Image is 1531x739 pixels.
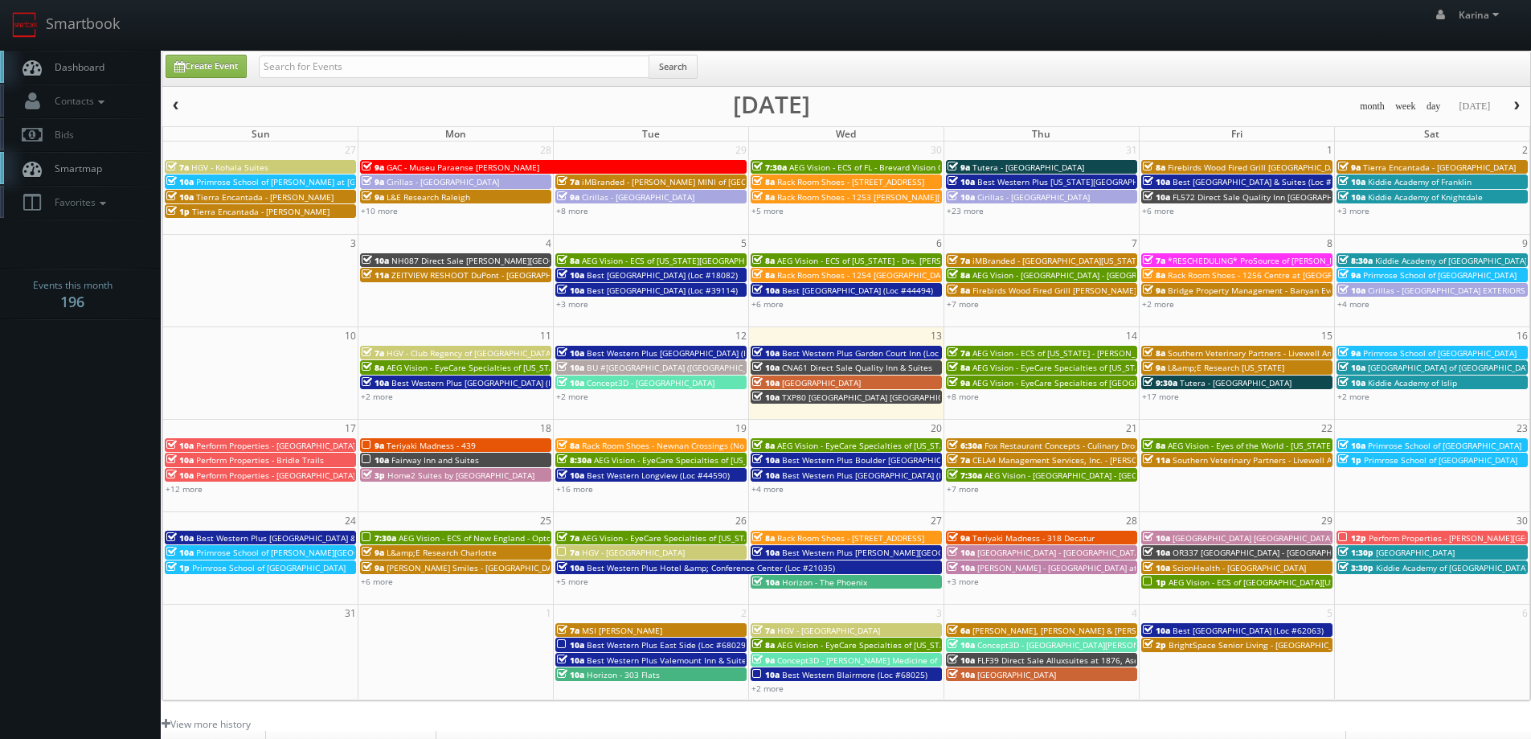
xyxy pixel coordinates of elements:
[1032,127,1050,141] span: Thu
[1368,440,1521,451] span: Primrose School of [GEOGRAPHIC_DATA]
[1376,562,1528,573] span: Kiddie Academy of [GEOGRAPHIC_DATA]
[196,454,324,466] span: Perform Properties - Bridle Trails
[557,547,579,558] span: 7a
[1424,127,1439,141] span: Sat
[362,176,384,187] span: 9a
[948,669,975,680] span: 10a
[587,669,660,680] span: Horizon - 303 Flats
[1354,96,1390,117] button: month
[972,532,1095,544] span: Teriyaki Madness - 318 Decatur
[1143,454,1170,466] span: 11a
[1459,8,1504,22] span: Karina
[972,269,1185,281] span: AEG Vision - [GEOGRAPHIC_DATA] - [GEOGRAPHIC_DATA]
[1143,562,1170,573] span: 10a
[1180,377,1292,388] span: Tutera - [GEOGRAPHIC_DATA]
[1143,191,1170,203] span: 10a
[752,532,775,544] span: 8a
[166,454,194,466] span: 10a
[1142,391,1179,402] a: +17 more
[733,96,810,113] h2: [DATE]
[1168,162,1347,173] span: Firebirds Wood Fired Grill [GEOGRAPHIC_DATA]
[582,625,662,636] span: MSI [PERSON_NAME]
[1364,454,1517,466] span: Primrose School of [GEOGRAPHIC_DATA]
[752,191,775,203] span: 8a
[782,362,932,373] span: CNA61 Direct Sale Quality Inn & Suites
[948,269,970,281] span: 8a
[777,176,924,187] span: Rack Room Shoes - [STREET_ADDRESS]
[1453,96,1496,117] button: [DATE]
[1143,269,1165,281] span: 8a
[972,347,1366,359] span: AEG Vision - ECS of [US_STATE] - [PERSON_NAME] EyeCare - [GEOGRAPHIC_DATA] ([GEOGRAPHIC_DATA])
[929,142,944,158] span: 30
[362,269,389,281] span: 11a
[557,470,584,481] span: 10a
[948,655,975,666] span: 10a
[582,255,778,266] span: AEG Vision - ECS of [US_STATE][GEOGRAPHIC_DATA]
[752,655,775,666] span: 9a
[1515,327,1529,344] span: 16
[196,176,426,187] span: Primrose School of [PERSON_NAME] at [GEOGRAPHIC_DATA]
[166,470,194,481] span: 10a
[47,162,102,175] span: Smartmap
[259,55,649,78] input: Search for Events
[1142,205,1174,216] a: +6 more
[972,162,1084,173] span: Tutera - [GEOGRAPHIC_DATA]
[391,255,706,266] span: NH087 Direct Sale [PERSON_NAME][GEOGRAPHIC_DATA], Ascend Hotel Collection
[977,562,1174,573] span: [PERSON_NAME] - [GEOGRAPHIC_DATA] at Heritage
[1173,176,1358,187] span: Best [GEOGRAPHIC_DATA] & Suites (Loc #37117)
[1143,532,1170,544] span: 10a
[361,576,393,587] a: +6 more
[977,669,1056,680] span: [GEOGRAPHIC_DATA]
[582,532,870,544] span: AEG Vision - EyeCare Specialties of [US_STATE] – [PERSON_NAME] Eye Care
[557,532,579,544] span: 7a
[977,655,1218,666] span: FLF39 Direct Sale Alluxsuites at 1876, Ascend Hotel Collection
[1169,639,1354,651] span: BrightSpace Senior Living - [GEOGRAPHIC_DATA]
[752,255,775,266] span: 8a
[1124,142,1139,158] span: 31
[948,470,982,481] span: 7:30a
[12,12,38,38] img: smartbook-logo.png
[948,162,970,173] span: 9a
[387,176,499,187] span: Cirillas - [GEOGRAPHIC_DATA]
[166,162,189,173] span: 7a
[1320,327,1334,344] span: 15
[948,176,975,187] span: 10a
[977,639,1211,651] span: Concept3D - [GEOGRAPHIC_DATA][PERSON_NAME][US_STATE]
[751,683,784,694] a: +2 more
[1338,440,1365,451] span: 10a
[1338,562,1373,573] span: 3:30p
[948,532,970,544] span: 9a
[1338,347,1361,359] span: 9a
[391,377,596,388] span: Best Western Plus [GEOGRAPHIC_DATA] (Loc #48184)
[752,176,775,187] span: 8a
[1168,440,1412,451] span: AEG Vision - Eyes of the World - [US_STATE][GEOGRAPHIC_DATA]
[361,205,398,216] a: +10 more
[1173,191,1408,203] span: FL572 Direct Sale Quality Inn [GEOGRAPHIC_DATA] North I-75
[196,191,334,203] span: Tierra Encantada - [PERSON_NAME]
[556,391,588,402] a: +2 more
[782,392,968,403] span: TXP80 [GEOGRAPHIC_DATA] [GEOGRAPHIC_DATA]
[1337,391,1369,402] a: +2 more
[196,547,413,558] span: Primrose School of [PERSON_NAME][GEOGRAPHIC_DATA]
[387,347,553,359] span: HGV - Club Regency of [GEOGRAPHIC_DATA]
[1390,96,1422,117] button: week
[557,454,592,466] span: 8:30a
[391,454,479,466] span: Fairway Inn and Suites
[191,162,268,173] span: HGV - Kohala Suites
[734,142,748,158] span: 29
[1124,420,1139,437] span: 21
[985,470,1197,481] span: AEG Vision - [GEOGRAPHIC_DATA] - [GEOGRAPHIC_DATA]
[752,639,775,651] span: 8a
[752,577,780,588] span: 10a
[387,162,539,173] span: GAC - Museu Paraense [PERSON_NAME]
[60,292,84,311] strong: 196
[544,235,553,252] span: 4
[1338,191,1365,203] span: 10a
[948,377,970,388] span: 9a
[642,127,660,141] span: Tue
[977,176,1305,187] span: Best Western Plus [US_STATE][GEOGRAPHIC_DATA] [GEOGRAPHIC_DATA] (Loc #37096)
[582,176,807,187] span: iMBranded - [PERSON_NAME] MINI of [GEOGRAPHIC_DATA]
[362,191,384,203] span: 9a
[1521,142,1529,158] span: 2
[777,191,1016,203] span: Rack Room Shoes - 1253 [PERSON_NAME][GEOGRAPHIC_DATA]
